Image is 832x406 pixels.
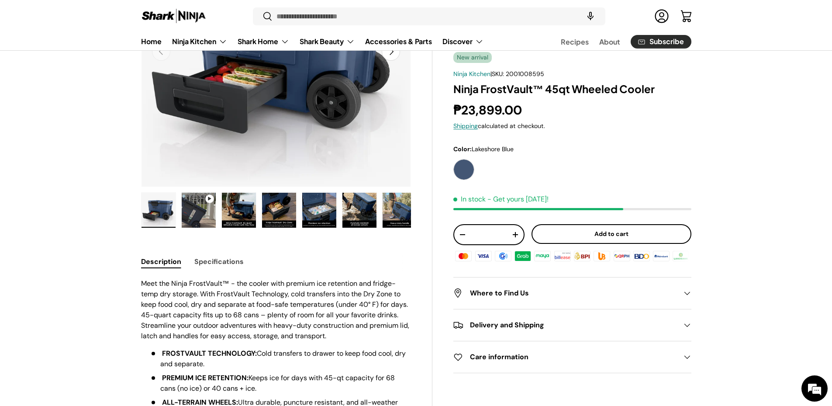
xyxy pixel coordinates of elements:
img: ubp [592,250,611,263]
img: master [454,250,473,263]
img: visa [473,250,493,263]
summary: Care information [453,341,691,373]
li: Keeps ice for days with 45-qt capacity for 68 cans (no ice) or 40 cans + ice. [150,373,411,394]
img: landbank [671,250,690,263]
img: qrph [612,250,631,263]
a: Subscribe [631,35,691,49]
img: bdo [632,250,651,263]
h2: Delivery and Shipping [453,320,677,330]
button: Description [141,252,181,271]
legend: Color: [453,145,514,154]
h2: Care information [453,352,677,362]
strong: PREMIUM ICE RETENTION: [162,373,249,382]
span: | [490,70,544,78]
h2: Where to Find Us [453,288,677,298]
div: calculated at checkout. [453,121,691,131]
summary: Shark Beauty [294,33,360,50]
nav: Secondary [540,33,691,50]
span: In stock [453,194,486,204]
img: Ninja FrostVault™ 45qt Wheeled Cooler [302,193,336,228]
nav: Primary [141,33,483,50]
p: Meet the Ninja FrostVault™ - the cooler with premium ice retention and fridge-temp dry storage. W... [141,278,411,341]
h1: Ninja FrostVault™ 45qt Wheeled Cooler [453,82,691,96]
span: New arrival [453,52,492,63]
li: Cold transfers to drawer to keep food cool, dry and separate. [150,348,411,369]
summary: Discover [437,33,489,50]
img: ninja-frost-vault-high-capacity-wheeled-cooler-full-view-sharkninja-philippines [142,193,176,228]
button: Add to cart [532,224,691,244]
img: maya [533,250,552,263]
img: metrobank [652,250,671,263]
summary: Delivery and Shipping [453,309,691,341]
summary: Ninja Kitchen [167,33,232,50]
a: Shipping [453,122,478,130]
img: Ninja FrostVault™ 45qt Wheeled Cooler [342,193,376,228]
a: About [599,33,620,50]
summary: Where to Find Us [453,278,691,309]
img: Ninja FrostVault™ 45qt Wheeled Cooler [222,193,256,228]
a: Accessories & Parts [365,33,432,50]
strong: FROSTVAULT TECHNOLOGY: [162,349,257,358]
span: SKU: [492,70,504,78]
span: 2001008595 [506,70,544,78]
a: Home [141,33,162,50]
summary: Shark Home [232,33,294,50]
img: gcash [494,250,513,263]
img: billease [553,250,572,263]
img: bpi [573,250,592,263]
img: Ninja FrostVault™ 45qt Wheeled Cooler [383,193,417,228]
img: Ninja FrostVault™ 45qt Wheeled Cooler [182,193,216,228]
img: grabpay [513,250,532,263]
button: Specifications [194,252,244,271]
a: Recipes [561,33,589,50]
img: Ninja FrostVault™ 45qt Wheeled Cooler [262,193,296,228]
img: Shark Ninja Philippines [141,8,207,25]
span: Subscribe [649,38,684,45]
p: - Get yours [DATE]! [487,194,549,204]
strong: ₱23,899.00 [453,102,524,118]
a: Ninja Kitchen [453,70,490,78]
span: Lakeshore Blue [472,146,514,153]
speech-search-button: Search by voice [577,7,604,26]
